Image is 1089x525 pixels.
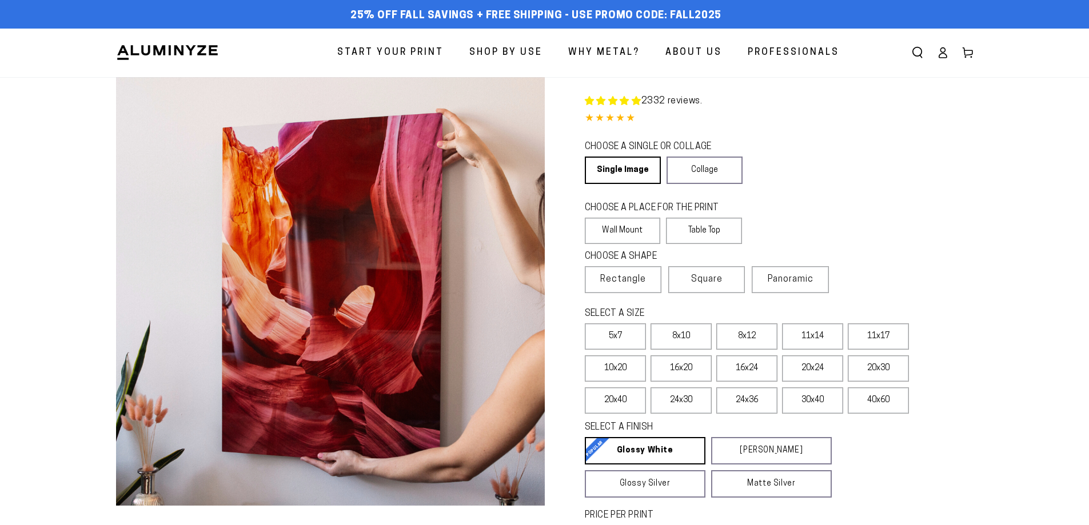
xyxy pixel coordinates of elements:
a: Why Metal? [560,38,648,68]
legend: SELECT A SIZE [585,307,813,320]
legend: CHOOSE A SINGLE OR COLLAGE [585,141,732,154]
label: Table Top [666,218,742,244]
label: 8x10 [651,323,712,350]
label: 11x17 [848,323,909,350]
legend: CHOOSE A PLACE FOR THE PRINT [585,202,732,215]
label: 20x40 [585,387,646,414]
a: Single Image [585,157,661,184]
legend: CHOOSE A SHAPE [585,250,733,263]
span: Why Metal? [568,45,640,61]
span: Rectangle [600,272,646,286]
a: Matte Silver [711,470,832,498]
label: Wall Mount [585,218,661,244]
label: 8x12 [716,323,777,350]
label: 16x24 [716,355,777,382]
a: Glossy White [585,437,705,464]
label: 10x20 [585,355,646,382]
label: 16x20 [651,355,712,382]
label: PRICE PER PRINT [585,509,974,522]
a: Collage [667,157,743,184]
img: Aluminyze [116,44,219,61]
span: Start Your Print [337,45,444,61]
label: 5x7 [585,323,646,350]
a: Glossy Silver [585,470,705,498]
span: Shop By Use [469,45,542,61]
a: Start Your Print [329,38,452,68]
a: [PERSON_NAME] [711,437,832,464]
a: Professionals [739,38,848,68]
legend: SELECT A FINISH [585,421,804,434]
label: 24x36 [716,387,777,414]
span: Panoramic [768,275,813,284]
summary: Search our site [905,40,930,65]
span: 25% off FALL Savings + Free Shipping - Use Promo Code: FALL2025 [350,10,721,22]
span: About Us [665,45,722,61]
label: 30x40 [782,387,843,414]
div: 4.85 out of 5.0 stars [585,111,974,127]
a: Shop By Use [461,38,551,68]
a: About Us [657,38,731,68]
label: 11x14 [782,323,843,350]
span: Square [691,272,723,286]
label: 40x60 [848,387,909,414]
label: 20x30 [848,355,909,382]
label: 20x24 [782,355,843,382]
label: 24x30 [651,387,712,414]
span: Professionals [748,45,839,61]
